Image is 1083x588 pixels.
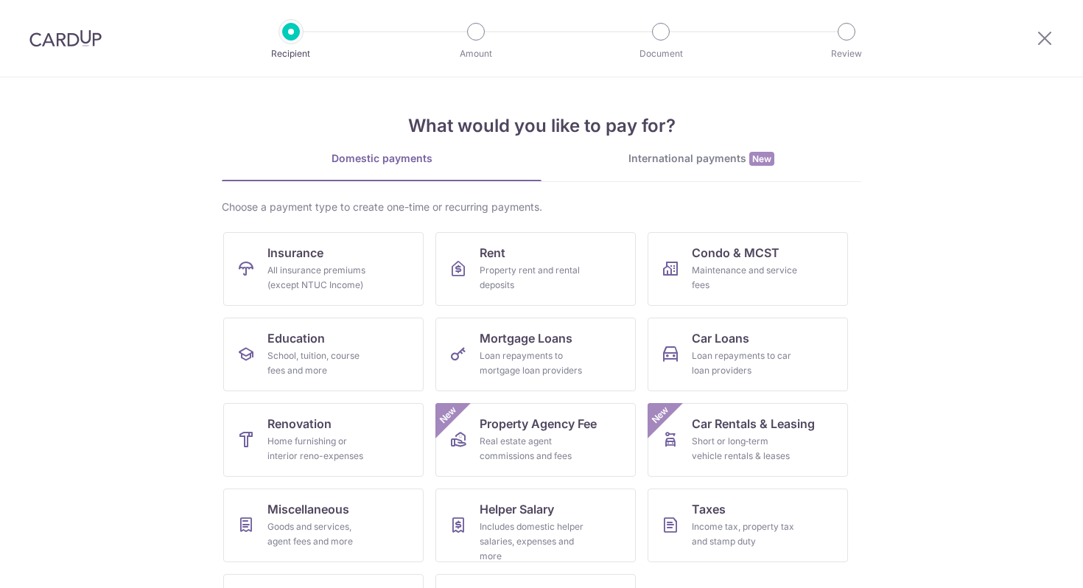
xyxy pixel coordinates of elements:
[435,318,636,391] a: Mortgage LoansLoan repayments to mortgage loan providers
[222,151,541,166] div: Domestic payments
[792,46,901,61] p: Review
[223,318,424,391] a: EducationSchool, tuition, course fees and more
[692,349,798,378] div: Loan repayments to car loan providers
[480,500,554,518] span: Helper Salary
[222,113,861,139] h4: What would you like to pay for?
[480,263,586,293] div: Property rent and rental deposits
[648,232,848,306] a: Condo & MCSTMaintenance and service fees
[267,500,349,518] span: Miscellaneous
[267,519,374,549] div: Goods and services, agent fees and more
[988,544,1068,581] iframe: Opens a widget where you can find more information
[421,46,530,61] p: Amount
[648,403,848,477] a: Car Rentals & LeasingShort or long‑term vehicle rentals & leasesNew
[692,415,815,433] span: Car Rentals & Leasing
[435,232,636,306] a: RentProperty rent and rental deposits
[29,29,102,47] img: CardUp
[436,403,460,427] span: New
[267,329,325,347] span: Education
[480,519,586,564] div: Includes domestic helper salaries, expenses and more
[648,318,848,391] a: Car LoansLoan repayments to car loan providers
[692,519,798,549] div: Income tax, property tax and stamp duty
[692,434,798,463] div: Short or long‑term vehicle rentals & leases
[480,329,572,347] span: Mortgage Loans
[223,489,424,562] a: MiscellaneousGoods and services, agent fees and more
[267,263,374,293] div: All insurance premiums (except NTUC Income)
[692,329,749,347] span: Car Loans
[648,403,673,427] span: New
[648,489,848,562] a: TaxesIncome tax, property tax and stamp duty
[749,152,774,166] span: New
[236,46,346,61] p: Recipient
[692,500,726,518] span: Taxes
[223,403,424,477] a: RenovationHome furnishing or interior reno-expenses
[541,151,861,167] div: International payments
[692,244,779,262] span: Condo & MCST
[267,415,332,433] span: Renovation
[435,489,636,562] a: Helper SalaryIncludes domestic helper salaries, expenses and more
[267,434,374,463] div: Home furnishing or interior reno-expenses
[223,232,424,306] a: InsuranceAll insurance premiums (except NTUC Income)
[222,200,861,214] div: Choose a payment type to create one-time or recurring payments.
[480,244,505,262] span: Rent
[480,415,597,433] span: Property Agency Fee
[435,403,636,477] a: Property Agency FeeReal estate agent commissions and feesNew
[480,434,586,463] div: Real estate agent commissions and fees
[692,263,798,293] div: Maintenance and service fees
[606,46,715,61] p: Document
[267,349,374,378] div: School, tuition, course fees and more
[267,244,323,262] span: Insurance
[480,349,586,378] div: Loan repayments to mortgage loan providers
